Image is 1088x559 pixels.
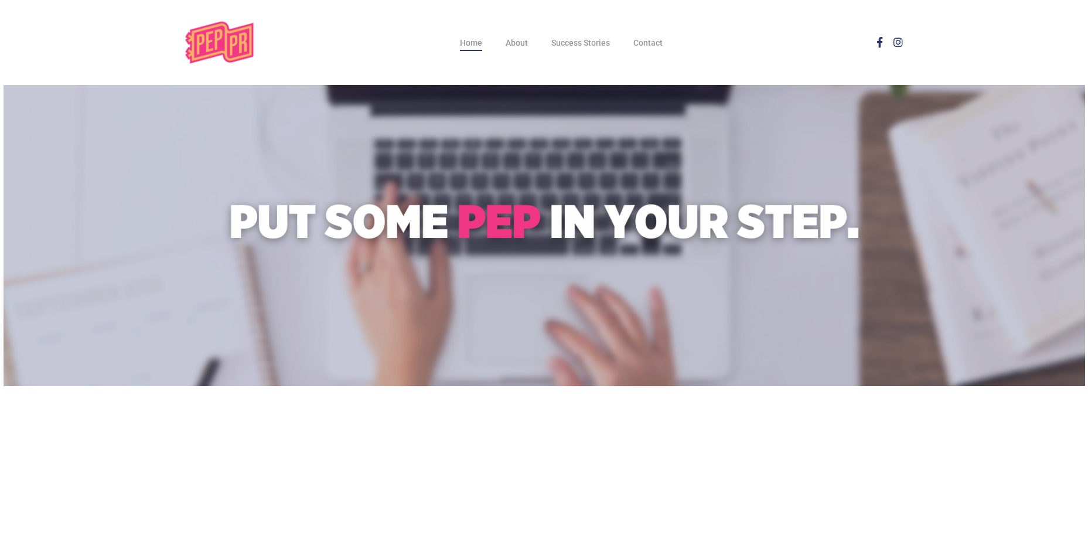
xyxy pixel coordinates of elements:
a: Success Stories [551,39,610,47]
a: Contact [633,39,663,47]
span: About [506,38,528,47]
a: Home [460,39,482,47]
img: Pep Public Relations [179,18,263,67]
span: Home [460,38,482,47]
span: Success Stories [551,38,610,47]
a: About [506,39,528,47]
span: Contact [633,38,663,47]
